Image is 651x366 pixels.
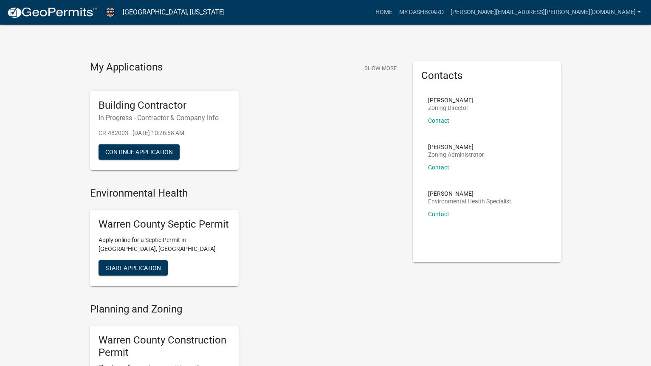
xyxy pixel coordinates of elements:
a: [GEOGRAPHIC_DATA], [US_STATE] [123,5,225,20]
a: Home [372,4,396,20]
h6: In Progress - Contractor & Company Info [99,114,230,122]
h5: Building Contractor [99,99,230,112]
p: Environmental Health Specialist [428,198,511,204]
p: Zoning Administrator [428,152,484,158]
button: Start Application [99,260,168,276]
p: [PERSON_NAME] [428,191,511,197]
a: My Dashboard [396,4,447,20]
a: Contact [428,117,449,124]
p: [PERSON_NAME] [428,97,473,103]
h4: My Applications [90,61,163,74]
span: Start Application [105,265,161,271]
button: Continue Application [99,144,180,160]
p: CR-482003 - [DATE] 10:26:58 AM [99,129,230,138]
a: [PERSON_NAME][EMAIL_ADDRESS][PERSON_NAME][DOMAIN_NAME] [447,4,644,20]
p: [PERSON_NAME] [428,144,484,150]
h5: Contacts [421,70,553,82]
a: Contact [428,164,449,171]
h5: Warren County Construction Permit [99,334,230,359]
p: Apply online for a Septic Permit in [GEOGRAPHIC_DATA], [GEOGRAPHIC_DATA] [99,236,230,253]
h4: Environmental Health [90,187,400,200]
a: Contact [428,211,449,217]
button: Show More [361,61,400,75]
img: Warren County, Iowa [104,6,116,18]
p: Zoning Director [428,105,473,111]
h5: Warren County Septic Permit [99,218,230,231]
h4: Planning and Zoning [90,303,400,315]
